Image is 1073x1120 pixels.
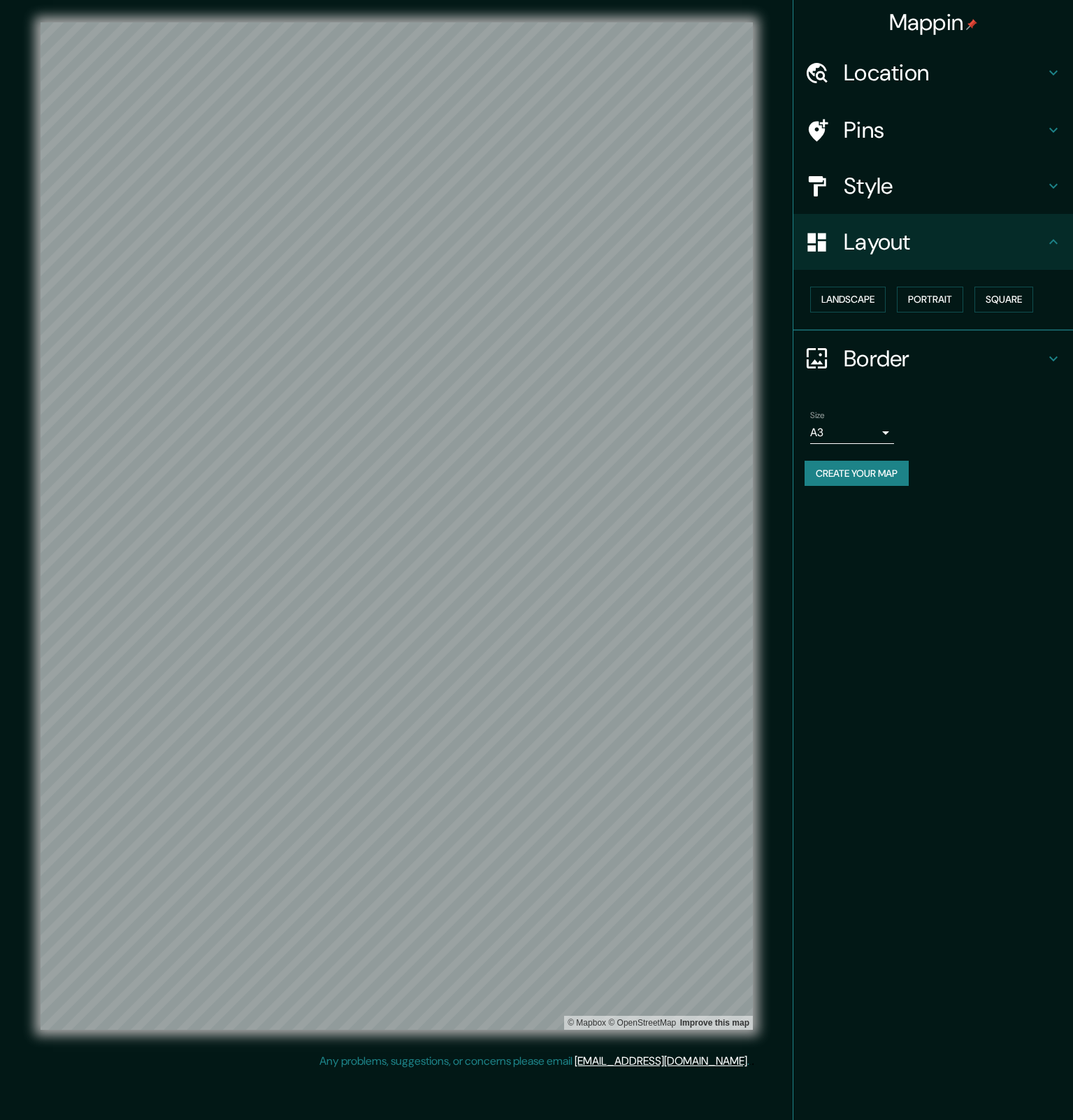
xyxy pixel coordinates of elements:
div: Border [793,331,1073,387]
div: Location [793,45,1073,101]
a: OpenStreetMap [608,1018,676,1028]
a: Map feedback [680,1018,749,1028]
p: Any problems, suggestions, or concerns please email . [319,1053,749,1070]
button: Create your map [805,461,909,487]
iframe: Help widget launcher [949,1065,1058,1105]
div: Pins [793,102,1073,158]
img: pin-icon.png [966,19,977,30]
button: Portrait [897,287,963,313]
a: Mapbox [568,1018,606,1028]
div: A3 [810,422,894,444]
canvas: Map [41,22,753,1030]
div: . [751,1053,754,1070]
h4: Pins [844,116,1045,144]
button: Landscape [810,287,886,313]
button: Square [974,287,1033,313]
h4: Layout [844,228,1045,256]
div: Style [793,158,1073,214]
div: . [749,1053,751,1070]
h4: Mappin [889,8,978,36]
h4: Border [844,345,1045,373]
label: Size [810,409,825,421]
a: [EMAIL_ADDRESS][DOMAIN_NAME] [575,1054,747,1068]
div: Layout [793,214,1073,270]
h4: Location [844,59,1045,87]
h4: Style [844,172,1045,200]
